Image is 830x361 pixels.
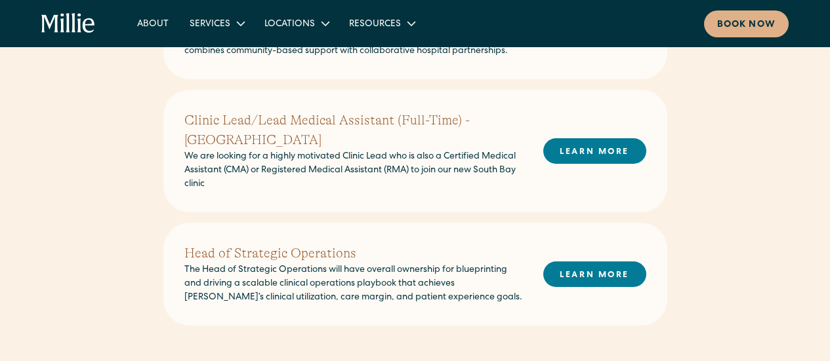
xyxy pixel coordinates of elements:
[184,244,522,263] h2: Head of Strategic Operations
[543,138,646,164] a: LEARN MORE
[704,10,789,37] a: Book now
[339,12,425,34] div: Resources
[254,12,339,34] div: Locations
[717,18,776,32] div: Book now
[179,12,254,34] div: Services
[543,261,646,287] a: LEARN MORE
[349,18,401,31] div: Resources
[190,18,230,31] div: Services
[184,263,522,305] p: The Head of Strategic Operations will have overall ownership for blueprinting and driving a scala...
[127,12,179,34] a: About
[264,18,315,31] div: Locations
[41,13,95,34] a: home
[184,111,522,150] h2: Clinic Lead/Lead Medical Assistant (Full-Time) - [GEOGRAPHIC_DATA]
[184,150,522,191] p: We are looking for a highly motivated Clinic Lead who is also a Certified Medical Assistant (CMA)...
